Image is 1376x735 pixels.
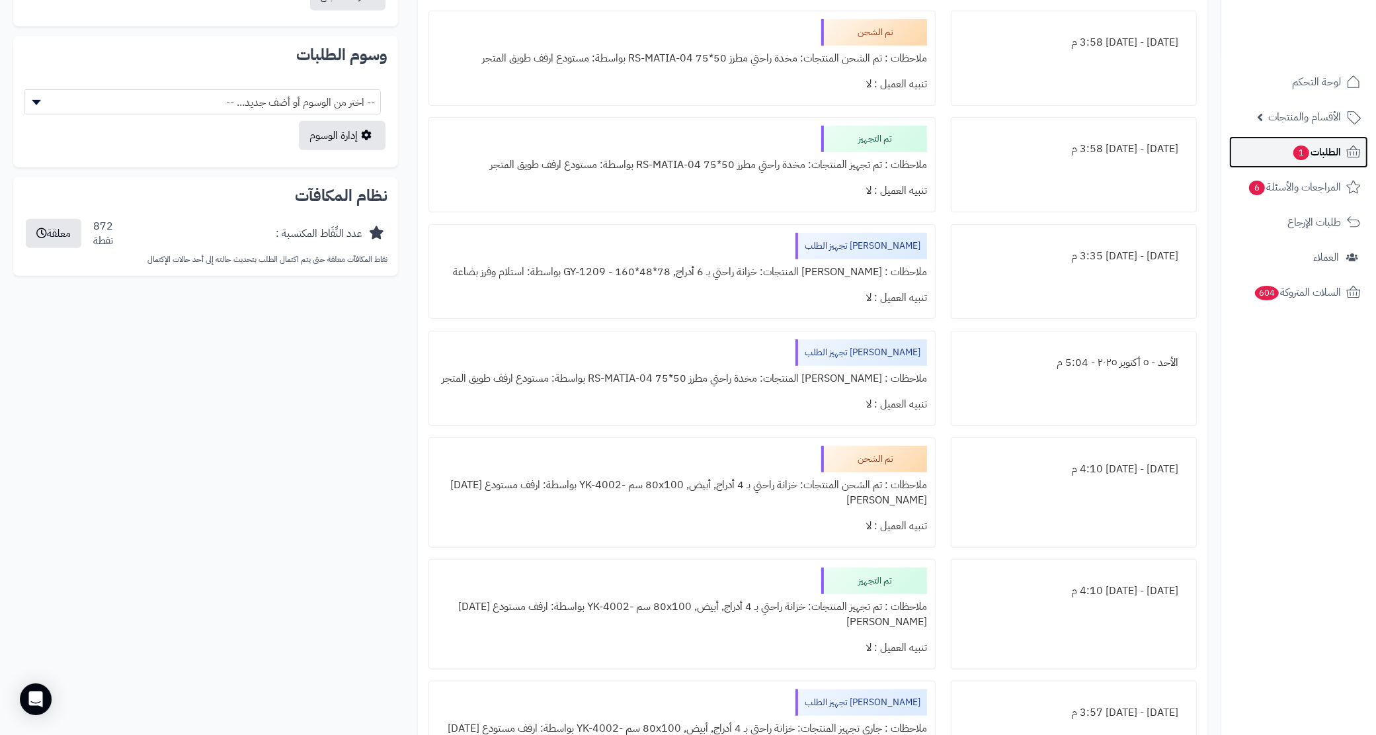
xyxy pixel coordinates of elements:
div: ملاحظات : تم الشحن المنتجات: خزانة راحتي بـ 4 أدراج, أبيض, ‎80x100 سم‏ -YK-4002 بواسطة: ارفف مستو... [437,472,927,513]
span: 6 [1249,181,1265,195]
span: -- اختر من الوسوم أو أضف جديد... -- [24,90,380,115]
div: [DATE] - [DATE] 3:57 م [959,700,1188,726]
span: -- اختر من الوسوم أو أضف جديد... -- [24,89,381,114]
a: العملاء [1229,241,1368,273]
div: 872 [93,219,113,249]
span: الأقسام والمنتجات [1268,108,1341,126]
div: ملاحظات : تم تجهيز المنتجات: خزانة راحتي بـ 4 أدراج, أبيض, ‎80x100 سم‏ -YK-4002 بواسطة: ارفف مستو... [437,594,927,635]
span: طلبات الإرجاع [1287,213,1341,232]
div: [DATE] - [DATE] 4:10 م [959,456,1188,482]
a: إدارة الوسوم [299,121,385,150]
a: لوحة التحكم [1229,66,1368,98]
a: الطلبات1 [1229,136,1368,168]
div: [DATE] - [DATE] 3:58 م [959,30,1188,56]
span: لوحة التحكم [1292,73,1341,91]
div: الأحد - ٥ أكتوبر ٢٠٢٥ - 5:04 م [959,350,1188,376]
h2: وسوم الطلبات [24,47,387,63]
div: ملاحظات : تم الشحن المنتجات: مخدة راحتي مطرز 50*75 RS-MATIA-04 بواسطة: مستودع ارفف طويق المتجر [437,46,927,71]
div: تم التجهيز [821,126,927,152]
div: عدد النِّقَاط المكتسبة : [276,226,362,241]
div: تنبيه العميل : لا [437,178,927,204]
div: Open Intercom Messenger [20,683,52,715]
span: 604 [1255,286,1279,300]
div: تنبيه العميل : لا [437,392,927,417]
span: الطلبات [1292,143,1341,161]
div: تنبيه العميل : لا [437,285,927,311]
h2: نظام المكافآت [24,188,387,204]
div: [DATE] - [DATE] 3:35 م [959,243,1188,269]
span: السلات المتروكة [1254,283,1341,302]
a: طلبات الإرجاع [1229,206,1368,238]
div: تم التجهيز [821,568,927,594]
div: ملاحظات : تم تجهيز المنتجات: مخدة راحتي مطرز 50*75 RS-MATIA-04 بواسطة: مستودع ارفف طويق المتجر [437,152,927,178]
span: 1 [1293,146,1309,160]
div: تنبيه العميل : لا [437,513,927,539]
button: معلقة [26,219,81,248]
div: تم الشحن [821,19,927,46]
p: نقاط المكافآت معلقة حتى يتم اكتمال الطلب بتحديث حالته إلى أحد حالات الإكتمال [24,254,387,265]
div: ملاحظات : [PERSON_NAME] المنتجات: خزانة راحتي بـ 6 أدراج, 78*48*160 - GY-1209 بواسطة: استلام وفرز... [437,259,927,285]
div: [DATE] - [DATE] 4:10 م [959,578,1188,604]
span: المراجعات والأسئلة [1248,178,1341,196]
div: تم الشحن [821,446,927,472]
div: [PERSON_NAME] تجهيز الطلب [795,689,927,716]
a: السلات المتروكة604 [1229,277,1368,308]
div: تنبيه العميل : لا [437,635,927,661]
a: المراجعات والأسئلة6 [1229,171,1368,203]
div: ملاحظات : [PERSON_NAME] المنتجات: مخدة راحتي مطرز 50*75 RS-MATIA-04 بواسطة: مستودع ارفف طويق المتجر [437,366,927,392]
div: تنبيه العميل : لا [437,71,927,97]
div: [PERSON_NAME] تجهيز الطلب [795,233,927,259]
img: logo-2.png [1286,36,1363,64]
div: نقطة [93,234,113,249]
span: العملاء [1313,248,1339,267]
div: [DATE] - [DATE] 3:58 م [959,136,1188,162]
div: [PERSON_NAME] تجهيز الطلب [795,339,927,366]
